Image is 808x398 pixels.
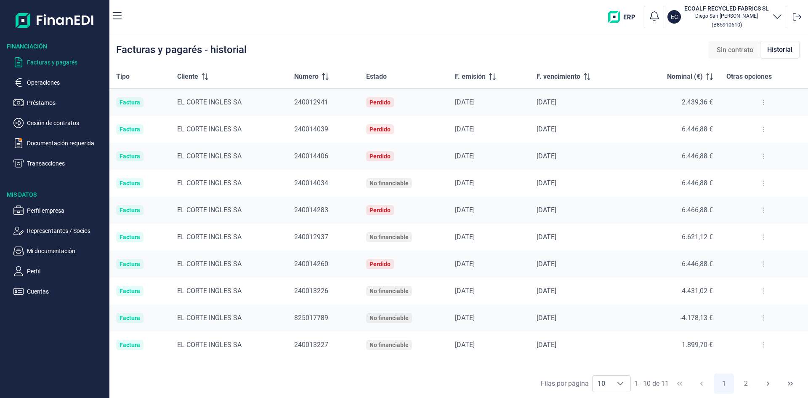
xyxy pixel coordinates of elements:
[736,374,756,394] button: Page 2
[13,98,106,108] button: Préstamos
[27,57,106,67] p: Facturas y pagarés
[13,246,106,256] button: Mi documentación
[682,260,713,268] span: 6.446,88 €
[682,233,713,241] span: 6.621,12 €
[294,314,328,322] span: 825017789
[177,98,242,106] span: EL CORTE INGLES SA
[634,380,669,387] span: 1 - 10 de 11
[120,315,140,321] div: Factura
[27,266,106,276] p: Perfil
[667,72,703,82] span: Nominal (€)
[27,158,106,168] p: Transacciones
[294,233,328,241] span: 240012937
[537,233,624,241] div: [DATE]
[717,45,753,55] span: Sin contrato
[682,152,713,160] span: 6.446,88 €
[27,226,106,236] p: Representantes / Socios
[682,98,713,106] span: 2.439,36 €
[537,314,624,322] div: [DATE]
[177,206,242,214] span: EL CORTE INGLES SA
[120,261,140,267] div: Factura
[610,376,630,392] div: Choose
[369,234,409,240] div: No financiable
[712,21,742,28] small: Copiar cif
[27,246,106,256] p: Mi documentación
[537,287,624,295] div: [DATE]
[177,125,242,133] span: EL CORTE INGLES SA
[537,98,624,107] div: [DATE]
[691,374,712,394] button: Previous Page
[13,118,106,128] button: Cesión de contratos
[177,341,242,349] span: EL CORTE INGLES SA
[120,99,140,106] div: Factura
[455,72,486,82] span: F. emisión
[369,153,391,160] div: Perdido
[682,179,713,187] span: 6.446,88 €
[13,158,106,168] button: Transacciones
[366,72,387,82] span: Estado
[455,179,523,187] div: [DATE]
[608,11,641,23] img: erp
[455,287,523,295] div: [DATE]
[760,41,800,59] div: Historial
[177,260,242,268] span: EL CORTE INGLES SA
[667,4,782,29] button: ECECOALF RECYCLED FABRICS SLDiego San [PERSON_NAME](B85910610)
[27,118,106,128] p: Cesión de contratos
[27,286,106,296] p: Cuentas
[13,226,106,236] button: Representantes / Socios
[714,374,734,394] button: Page 1
[120,153,140,160] div: Factura
[710,42,760,59] div: Sin contrato
[670,374,690,394] button: First Page
[682,206,713,214] span: 6.466,88 €
[537,206,624,214] div: [DATE]
[120,207,140,214] div: Factura
[294,98,328,106] span: 240012941
[682,287,713,295] span: 4.431,02 €
[455,233,523,241] div: [DATE]
[369,315,409,321] div: No financiable
[120,342,140,348] div: Factura
[537,72,580,82] span: F. vencimiento
[369,288,409,294] div: No financiable
[780,374,800,394] button: Last Page
[27,77,106,88] p: Operaciones
[13,266,106,276] button: Perfil
[120,180,140,187] div: Factura
[13,57,106,67] button: Facturas y pagarés
[537,179,624,187] div: [DATE]
[294,206,328,214] span: 240014283
[120,234,140,240] div: Factura
[120,288,140,294] div: Factura
[369,180,409,187] div: No financiable
[177,314,242,322] span: EL CORTE INGLES SA
[120,126,140,133] div: Factura
[537,152,624,160] div: [DATE]
[455,341,523,349] div: [DATE]
[369,126,391,133] div: Perdido
[684,4,769,13] h3: ECOALF RECYCLED FABRICS SL
[369,261,391,267] div: Perdido
[116,72,130,82] span: Tipo
[294,287,328,295] span: 240013226
[13,286,106,296] button: Cuentas
[455,206,523,214] div: [DATE]
[537,260,624,268] div: [DATE]
[455,260,523,268] div: [DATE]
[294,125,328,133] span: 240014039
[537,125,624,134] div: [DATE]
[13,77,106,88] button: Operaciones
[455,152,523,160] div: [DATE]
[177,179,242,187] span: EL CORTE INGLES SA
[27,98,106,108] p: Préstamos
[294,341,328,349] span: 240013227
[27,206,106,216] p: Perfil empresa
[294,72,319,82] span: Número
[294,152,328,160] span: 240014406
[177,72,198,82] span: Cliente
[758,374,778,394] button: Next Page
[671,13,678,21] p: EC
[13,206,106,216] button: Perfil empresa
[177,152,242,160] span: EL CORTE INGLES SA
[177,287,242,295] span: EL CORTE INGLES SA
